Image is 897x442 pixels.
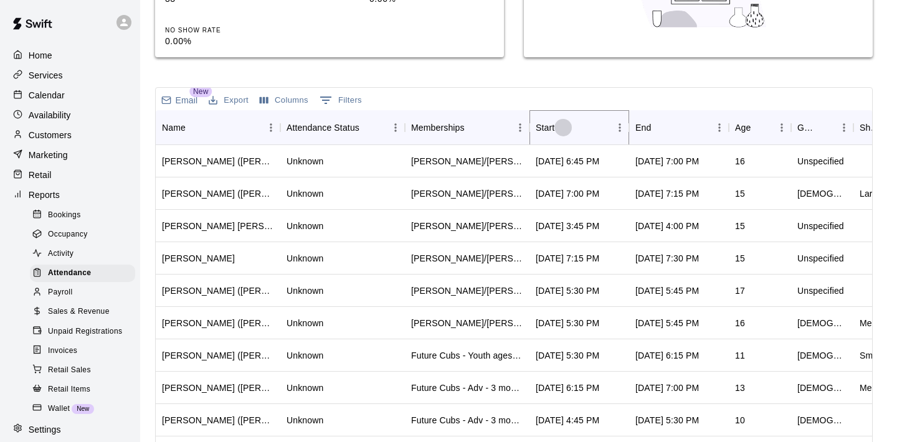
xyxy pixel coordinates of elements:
[797,284,844,297] div: Unspecified
[30,360,140,380] a: Retail Sales
[162,349,274,362] div: Ryan Theobald (Michelle Theobald)
[287,317,323,329] div: Unknown
[536,155,599,167] div: Sep 16, 2025 at 6:45 PM
[30,399,140,418] a: WalletNew
[165,35,290,48] p: 0.00%
[30,245,135,263] div: Activity
[30,264,140,283] a: Attendance
[287,187,323,200] div: Unknown
[29,129,72,141] p: Customers
[10,146,130,164] a: Marketing
[10,66,130,85] a: Services
[405,110,529,145] div: Memberships
[162,284,274,297] div: Jack McLoughlin (David Mcloughlin)
[797,349,847,362] div: Male
[287,414,323,426] div: Unknown
[48,209,81,222] span: Bookings
[287,155,323,167] div: Unknown
[30,284,135,301] div: Payroll
[316,90,365,110] button: Show filters
[860,349,882,362] div: Small
[772,118,791,137] button: Menu
[751,119,768,136] button: Sort
[10,420,130,439] a: Settings
[30,303,135,321] div: Sales & Revenue
[10,166,130,184] a: Retail
[536,187,599,200] div: Sep 16, 2025 at 7:00 PM
[835,118,853,137] button: Menu
[29,423,61,436] p: Settings
[29,169,52,181] p: Retail
[465,119,482,136] button: Sort
[162,110,186,145] div: Name
[735,382,745,394] div: 13
[10,186,130,204] a: Reports
[791,110,853,145] div: Gender
[635,349,699,362] div: Sep 16, 2025 at 6:15 PM
[635,155,699,167] div: Sep 16, 2025 at 7:00 PM
[72,405,94,412] span: New
[735,110,751,145] div: Age
[635,382,699,394] div: Sep 16, 2025 at 7:00 PM
[30,207,135,224] div: Bookings
[30,341,140,360] a: Invoices
[206,91,252,110] button: Export
[10,46,130,65] a: Home
[48,364,91,377] span: Retail Sales
[536,110,554,145] div: Start
[797,317,847,329] div: Male
[30,323,135,341] div: Unpaid Registrations
[860,110,880,145] div: Shirt Size
[536,284,599,297] div: Sep 16, 2025 at 5:30 PM
[30,400,135,418] div: WalletNew
[162,155,274,167] div: Evan Nilsen (Bob Nilsen)
[797,414,847,426] div: Male
[30,342,135,360] div: Invoices
[797,155,844,167] div: Unspecified
[29,69,63,82] p: Services
[30,205,140,225] a: Bookings
[10,86,130,105] a: Calendar
[529,110,629,145] div: Start
[156,110,280,145] div: Name
[536,414,599,426] div: Sep 16, 2025 at 4:45 PM
[860,317,891,329] div: Medium
[629,110,729,145] div: End
[186,119,203,136] button: Sort
[536,317,599,329] div: Sep 16, 2025 at 5:30 PM
[735,349,745,362] div: 11
[735,414,745,426] div: 10
[287,382,323,394] div: Unknown
[162,252,235,265] div: Landon Hesse
[411,349,523,362] div: Future Cubs - Youth ages 9-12 3 month membership , Future Cubs - JR 3 month Membership
[797,187,847,200] div: Male
[536,252,599,265] div: Sep 16, 2025 at 7:15 PM
[30,283,140,303] a: Payroll
[30,226,135,243] div: Occupancy
[10,106,130,125] a: Availability
[48,286,72,299] span: Payroll
[651,119,668,136] button: Sort
[635,220,699,232] div: Sep 16, 2025 at 4:00 PM
[30,381,135,398] div: Retail Items
[280,110,405,145] div: Attendance Status
[176,94,198,106] p: Email
[30,303,140,322] a: Sales & Revenue
[287,349,323,362] div: Unknown
[189,86,212,97] span: New
[735,187,745,200] div: 15
[536,382,599,394] div: Sep 16, 2025 at 6:15 PM
[411,155,523,167] div: Todd/Brad - Full Year Member Unlimited , Advanced Hitting 6 Months
[10,126,130,144] a: Customers
[48,306,110,318] span: Sales & Revenue
[411,414,523,426] div: Future Cubs - Adv - 3 month membership , Future Cubs 3 month membership - Ages 13+, Future Cubs -...
[797,110,817,145] div: Gender
[860,187,883,200] div: Large
[635,187,699,200] div: Sep 16, 2025 at 7:15 PM
[536,349,599,362] div: Sep 16, 2025 at 5:30 PM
